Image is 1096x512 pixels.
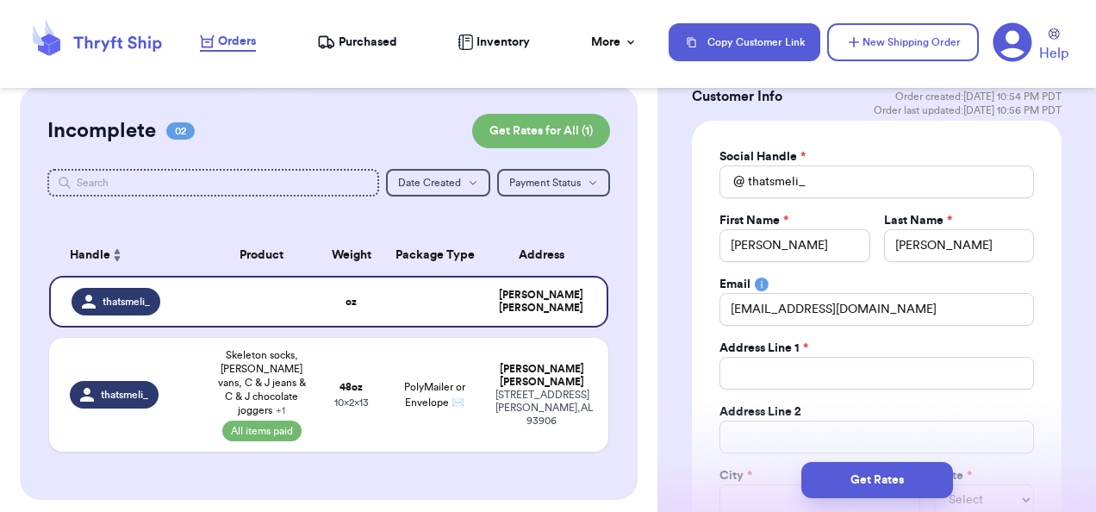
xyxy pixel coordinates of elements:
[719,403,801,421] label: Address Line 2
[719,212,788,229] label: First Name
[495,363,588,389] div: [PERSON_NAME] [PERSON_NAME]
[719,276,750,293] label: Email
[1039,28,1068,64] a: Help
[110,245,124,265] button: Sort ascending
[495,289,586,315] div: [PERSON_NAME] [PERSON_NAME]
[222,421,302,441] span: All items paid
[218,33,256,50] span: Orders
[398,178,461,188] span: Date Created
[318,234,385,276] th: Weight
[339,34,397,51] span: Purchased
[591,34,638,51] div: More
[346,297,357,307] strong: oz
[166,122,195,140] span: 02
[669,23,820,61] button: Copy Customer Link
[47,169,379,197] input: Search
[339,382,363,392] strong: 48 oz
[103,295,150,309] span: thatsmeli_
[827,23,979,61] button: New Shipping Order
[385,234,486,276] th: Package Type
[509,178,581,188] span: Payment Status
[719,165,744,198] div: @
[334,397,369,408] span: 10 x 2 x 13
[801,462,953,498] button: Get Rates
[317,34,397,51] a: Purchased
[719,340,808,357] label: Address Line 1
[472,114,610,148] button: Get Rates for All (1)
[495,389,588,428] div: [STREET_ADDRESS] [PERSON_NAME] , AL 93906
[386,169,490,197] button: Date Created
[874,103,1062,117] span: Order last updated: [DATE] 10:56 PM PDT
[206,234,318,276] th: Product
[200,33,256,52] a: Orders
[719,148,806,165] label: Social Handle
[1039,43,1068,64] span: Help
[458,34,530,51] a: Inventory
[101,388,148,402] span: thatsmeli_
[692,86,782,107] h3: Customer Info
[47,117,156,145] h2: Incomplete
[884,212,952,229] label: Last Name
[497,169,610,197] button: Payment Status
[216,348,308,417] span: Skeleton socks, [PERSON_NAME] vans, C & J jeans & C & J chocolate joggers
[895,90,1062,103] span: Order created: [DATE] 10:54 PM PDT
[70,247,110,265] span: Handle
[404,382,465,408] span: PolyMailer or Envelope ✉️
[276,405,285,415] span: + 1
[485,234,608,276] th: Address
[476,34,530,51] span: Inventory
